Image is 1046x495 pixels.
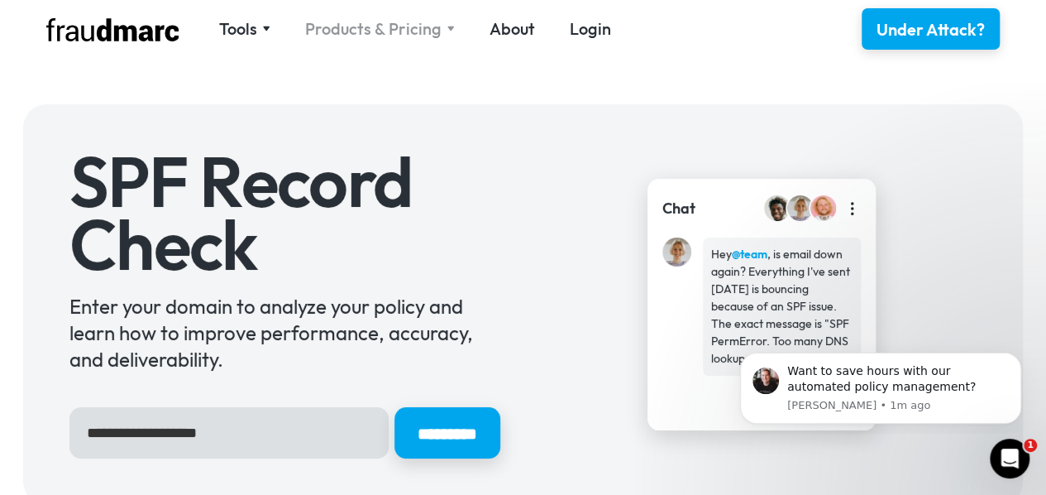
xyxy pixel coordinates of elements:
[219,17,257,41] div: Tools
[69,407,500,459] form: Hero Sign Up Form
[990,439,1029,478] iframe: Intercom live chat
[219,17,270,41] div: Tools
[662,198,695,219] div: Chat
[570,17,611,41] a: Login
[69,151,500,276] h1: SPF Record Check
[305,17,455,41] div: Products & Pricing
[715,338,1046,434] iframe: Intercom notifications message
[69,293,500,372] div: Enter your domain to analyze your policy and learn how to improve performance, accuracy, and deli...
[876,18,985,41] div: Under Attack?
[490,17,535,41] a: About
[862,8,1000,50] a: Under Attack?
[305,17,442,41] div: Products & Pricing
[732,247,767,262] strong: @team
[711,246,853,368] div: Hey , is email down again? Everything I've sent [DATE] is bouncing because of an SPF issue. The e...
[1024,439,1037,452] span: 1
